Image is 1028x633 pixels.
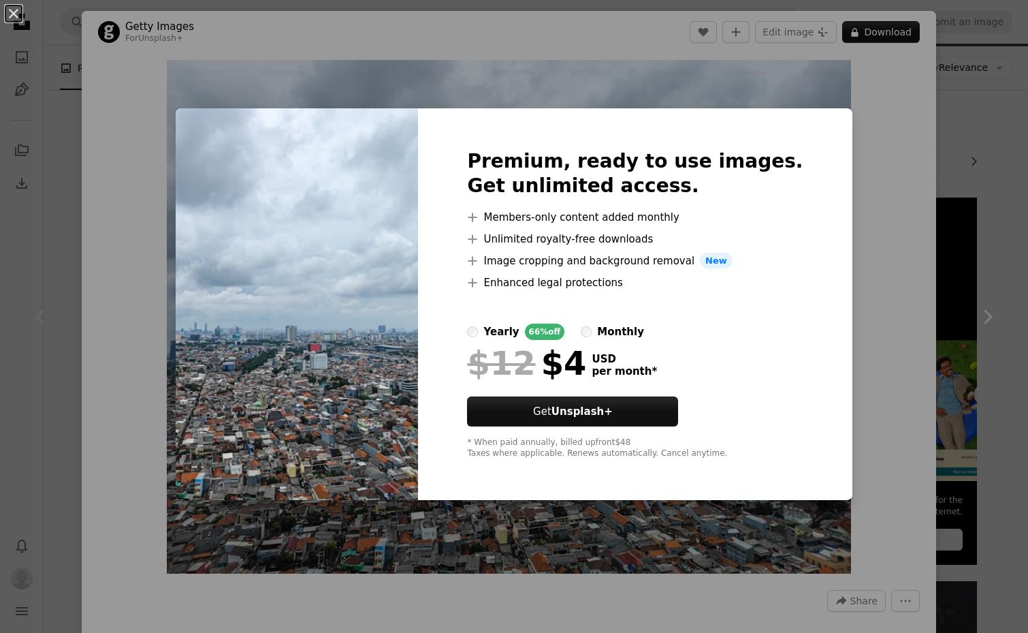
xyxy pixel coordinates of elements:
a: GetUnsplash+ [467,397,678,427]
div: $4 [467,345,586,381]
div: yearly [483,324,519,340]
div: 66% off [525,324,565,340]
span: per month * [592,365,657,377]
li: Enhanced legal protections [467,275,803,291]
span: USD [592,353,657,365]
div: monthly [597,324,644,340]
h2: Premium, ready to use images. Get unlimited access. [467,149,803,198]
span: New [700,253,733,269]
img: premium_photo-1733266808531-8fba605bf765 [176,108,418,501]
div: * When paid annually, billed upfront $48 Taxes where applicable. Renews automatically. Cancel any... [467,437,803,459]
input: yearly66%off [467,326,478,337]
input: monthly [581,326,592,337]
li: Members-only content added monthly [467,209,803,226]
span: $12 [467,345,535,381]
strong: Unsplash+ [551,405,613,418]
li: Unlimited royalty-free downloads [467,231,803,247]
li: Image cropping and background removal [467,253,803,269]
